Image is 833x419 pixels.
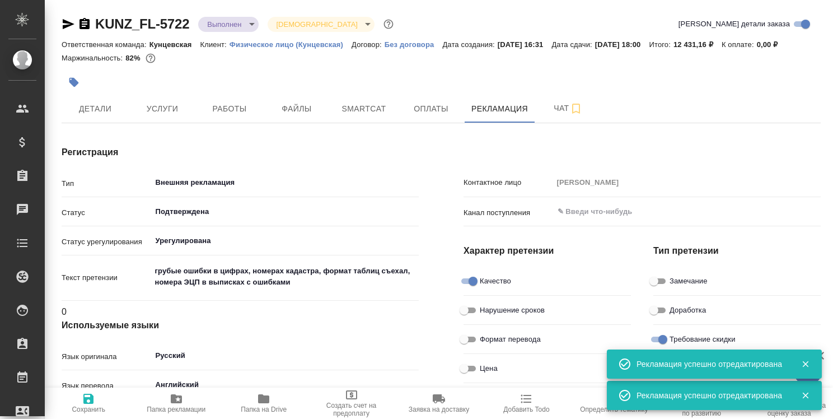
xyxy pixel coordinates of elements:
button: Папка рекламации [132,388,219,419]
button: Сохранить [45,388,132,419]
span: Добавить Todo [503,406,549,413]
p: Текст претензии [62,272,151,283]
span: Папка рекламации [147,406,205,413]
button: Open [413,355,415,357]
p: Ответственная команда: [62,40,149,49]
p: [DATE] 16:31 [498,40,552,49]
p: Канал поступления [464,207,553,218]
div: Рекламация успешно отредактирована [637,390,784,401]
span: Цена [480,363,498,374]
a: Физическое лицо (Кунцевская) [230,39,352,49]
p: Дата создания: [442,40,497,49]
span: Нарушение сроков [480,305,545,316]
h4: Используемые языки [62,319,419,332]
span: Доработка [670,305,706,316]
button: Open [413,384,415,386]
textarea: грубые ошибки в цифрах, номерах кадастра, формат таблиц съехал, номера ЭЦП в выписках с ошибками [151,262,419,292]
button: Скопировать ссылку [78,17,91,31]
span: Качество [480,276,511,287]
button: Скопировать ссылку для ЯМессенджера [62,17,75,31]
button: Open [413,240,415,242]
button: 1902.39 RUB; [143,51,158,66]
button: Папка на Drive [220,388,307,419]
p: Язык перевода [62,380,151,392]
button: Open [413,181,415,184]
p: Язык оригинала [62,351,151,362]
span: Файлы [270,102,324,116]
span: Сохранить [72,406,105,413]
div: Выполнен [198,17,258,32]
span: Оплаты [404,102,458,116]
button: Open [815,211,817,213]
a: Без договора [385,39,443,49]
h4: Тип претензии [653,244,821,258]
span: Требование скидки [670,334,736,345]
span: Папка на Drive [241,406,287,413]
span: Определить тематику [580,406,648,413]
span: Детали [68,102,122,116]
button: Закрыть [794,390,817,401]
p: Тип [62,178,151,189]
button: Добавить тэг [62,70,86,95]
input: ✎ Введи что-нибудь [556,205,780,218]
p: Кунцевская [149,40,200,49]
p: [DATE] 18:00 [595,40,649,49]
span: Рекламация [471,102,528,116]
button: Заявка на доставку [395,388,483,419]
button: Создать счет на предоплату [307,388,395,419]
span: Работы [203,102,256,116]
span: Создать счет на предоплату [314,402,388,417]
button: Доп статусы указывают на важность/срочность заказа [381,17,396,31]
button: Open [413,211,415,213]
p: 12 431,16 ₽ [673,40,722,49]
button: Выполнен [204,20,245,29]
p: 0,00 ₽ [757,40,787,49]
span: Замечание [670,276,708,287]
p: Договор: [352,40,385,49]
div: Рекламация успешно отредактирована [637,359,784,370]
button: Закрыть [794,359,817,369]
h4: Характер претензии [464,244,631,258]
p: Физическое лицо (Кунцевская) [230,40,352,49]
button: Добавить Todo [483,388,570,419]
button: Определить тематику [570,388,658,419]
button: [DEMOGRAPHIC_DATA] [273,20,361,29]
h4: Регистрация [62,146,419,159]
p: 82% [125,54,143,62]
span: Заявка на доставку [409,406,469,413]
p: Статус урегулирования [62,236,151,248]
span: Чат [541,101,595,115]
p: Дата сдачи: [551,40,595,49]
p: Без договора [385,40,443,49]
span: Формат перевода [480,334,541,345]
p: Маржинальность: [62,54,125,62]
p: Итого: [649,40,673,49]
a: KUNZ_FL-5722 [95,16,189,31]
p: Клиент: [200,40,230,49]
p: Статус [62,207,151,218]
span: [PERSON_NAME] детали заказа [678,18,790,30]
span: Smartcat [337,102,391,116]
p: Контактное лицо [464,177,553,188]
input: Пустое поле [553,174,821,190]
p: К оплате: [722,40,757,49]
div: Выполнен [268,17,375,32]
svg: Подписаться [569,102,583,115]
span: Услуги [135,102,189,116]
